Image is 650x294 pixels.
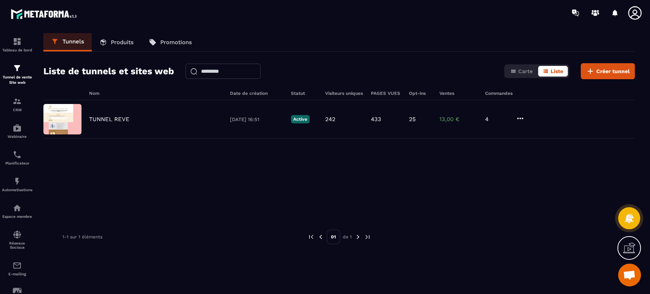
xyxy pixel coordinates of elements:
[291,91,318,96] h6: Statut
[11,7,79,21] img: logo
[2,31,32,58] a: formationformationTableau de bord
[160,39,192,46] p: Promotions
[439,116,478,123] p: 13,00 €
[327,230,340,244] p: 01
[2,171,32,198] a: automationsautomationsAutomatisations
[2,144,32,171] a: schedulerschedulerPlanificateur
[581,63,635,79] button: Créer tunnel
[89,91,222,96] h6: Nom
[2,58,32,91] a: formationformationTunnel de vente Site web
[317,233,324,240] img: prev
[538,66,568,77] button: Liste
[596,67,630,75] span: Créer tunnel
[506,66,537,77] button: Carte
[2,161,32,165] p: Planificateur
[2,255,32,282] a: emailemailE-mailing
[13,177,22,186] img: automations
[518,68,533,74] span: Carte
[291,115,310,123] p: Active
[409,116,416,123] p: 25
[43,64,174,79] h2: Liste de tunnels et sites web
[230,117,283,122] p: [DATE] 16:51
[13,203,22,213] img: automations
[2,118,32,144] a: automationsautomationsWebinaire
[62,234,102,240] p: 1-1 sur 1 éléments
[43,33,92,51] a: Tunnels
[325,91,363,96] h6: Visiteurs uniques
[2,214,32,219] p: Espace membre
[2,198,32,224] a: automationsautomationsEspace membre
[13,37,22,46] img: formation
[371,116,381,123] p: 433
[308,233,315,240] img: prev
[355,233,361,240] img: next
[409,91,432,96] h6: Opt-ins
[2,75,32,85] p: Tunnel de vente Site web
[13,150,22,159] img: scheduler
[2,241,32,249] p: Réseaux Sociaux
[325,116,335,123] p: 242
[2,272,32,276] p: E-mailing
[371,91,401,96] h6: PAGES VUES
[92,33,141,51] a: Produits
[230,91,283,96] h6: Date de création
[141,33,200,51] a: Promotions
[89,116,129,123] p: TUNNEL REVE
[2,224,32,255] a: social-networksocial-networkRéseaux Sociaux
[551,68,563,74] span: Liste
[13,97,22,106] img: formation
[485,116,508,123] p: 4
[13,64,22,73] img: formation
[343,234,352,240] p: de 1
[618,264,641,286] div: Ouvrir le chat
[485,91,513,96] h6: Commandes
[2,48,32,52] p: Tableau de bord
[2,108,32,112] p: CRM
[111,39,134,46] p: Produits
[364,233,371,240] img: next
[2,188,32,192] p: Automatisations
[13,261,22,270] img: email
[2,91,32,118] a: formationformationCRM
[62,38,84,45] p: Tunnels
[2,134,32,139] p: Webinaire
[439,91,478,96] h6: Ventes
[13,230,22,239] img: social-network
[13,123,22,133] img: automations
[43,104,81,134] img: image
